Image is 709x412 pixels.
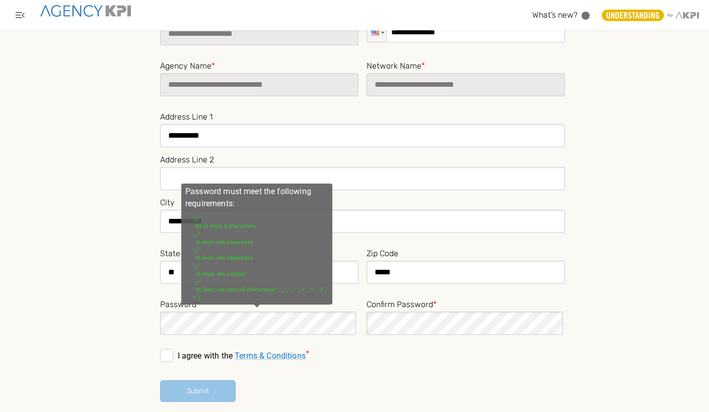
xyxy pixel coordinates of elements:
span: At least one uppercase [195,255,253,261]
span: At least one lowercase [195,239,253,246]
span: What’s new? [532,10,578,20]
a: Terms & Conditions [235,351,306,361]
button: Submit [160,380,236,402]
p: Password must meet the following requirements: [185,186,328,210]
span: At least one special characters ( '.' , '_' , '-' , '<' , '>' , '?' , '!' ) [193,286,326,302]
label: Password [160,297,359,311]
span: At least one number [195,271,246,277]
label: Zip Code [367,246,565,260]
label: City [160,195,565,209]
label: Agency Name [160,58,359,72]
span: Be at least 8 characters [195,223,256,229]
p: I agree with the [178,351,306,361]
label: Address Line 2 [160,152,565,166]
label: Confirm Password [367,297,565,311]
label: State [160,246,359,260]
img: agencykpi-logo-550x69-2d9e3fa8.png [40,5,131,17]
label: Network Name [367,58,565,72]
label: Address Line 1 [160,109,565,123]
div: United States: + 1 [367,23,386,42]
